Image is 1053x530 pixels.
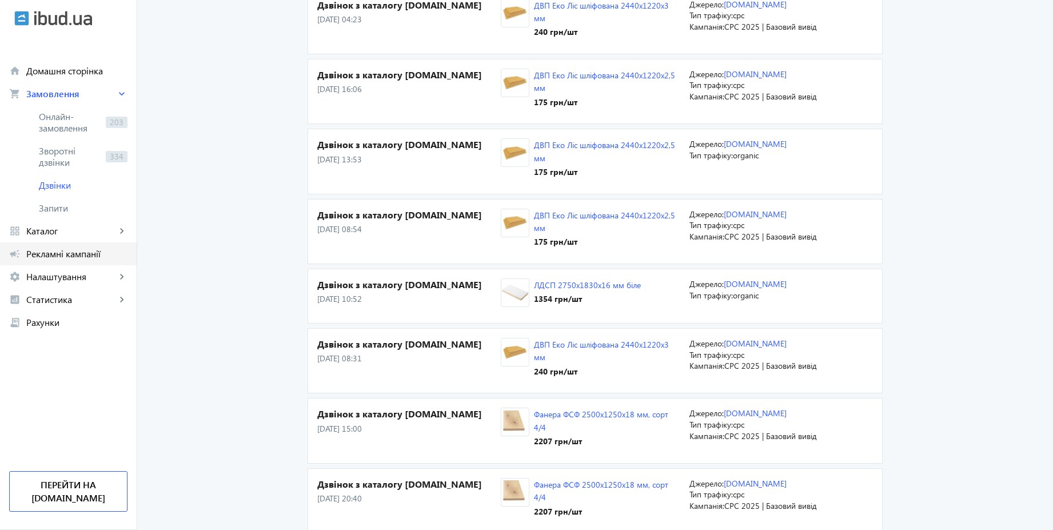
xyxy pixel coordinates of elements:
div: 2207 грн /шт [534,506,680,517]
span: Налаштування [26,271,116,282]
a: Фанера ФСФ 2500х1250х18 мм, сорт 4/4 [534,409,668,432]
mat-icon: receipt_long [9,317,21,328]
span: Тип трафіку: [689,349,733,360]
a: Перейти на [DOMAIN_NAME] [9,471,127,512]
p: [DATE] 10:52 [317,293,501,305]
span: Каталог [26,225,116,237]
a: ДВП Еко Ліс шліфована 2440х1220х2,5 мм [534,210,675,233]
span: Кампанія: [689,500,724,511]
a: Фанера ФСФ 2500х1250х18 мм, сорт 4/4 [534,479,668,503]
span: organic [733,150,759,161]
h4: Дзвінок з каталогу [DOMAIN_NAME] [317,138,501,151]
img: 5ca5bc57690896409-5ca475632e8479711-5c66cc51c38227018-5c5c22e95577d8841-5b6005079660b2659-1533018... [501,141,529,165]
mat-icon: keyboard_arrow_right [116,271,127,282]
span: Тип трафіку: [689,220,733,230]
span: CPC 2025 | Базовий вивід [724,431,817,441]
a: ЛДСП 2750x1830x16 мм біле [534,280,641,290]
img: 5ca5bc57690896409-5ca475632e8479711-5c66cc51c38227018-5c5c22e95577d8841-5b6005079660b2659-1533018... [501,211,529,234]
span: Джерело: [689,209,724,220]
span: Джерело: [689,138,724,149]
span: Кампанія: [689,91,724,102]
div: 240 грн /шт [534,26,680,38]
p: [DATE] 15:00 [317,423,501,435]
span: cpc [733,349,744,360]
a: [DOMAIN_NAME] [724,138,787,149]
span: Тип трафіку: [689,150,733,161]
a: ДВП Еко Ліс шліфована 2440х1220х3 мм [534,339,669,362]
a: ДВП Еко Ліс шліфована 2440х1220х2,5 мм [534,140,675,163]
a: [DOMAIN_NAME] [724,278,787,289]
span: Кампанія: [689,21,724,32]
span: Джерело: [689,338,724,349]
img: 408961ebc276172908089699245900-c27915a485.jpg [501,411,529,434]
a: [DOMAIN_NAME] [724,338,787,349]
a: [DOMAIN_NAME] [724,478,787,489]
a: [DOMAIN_NAME] [724,408,787,419]
div: 175 грн /шт [534,97,680,108]
a: [DOMAIN_NAME] [724,69,787,79]
div: 175 грн /шт [534,236,680,248]
p: [DATE] 20:40 [317,493,501,504]
mat-icon: campaign [9,248,21,260]
mat-icon: keyboard_arrow_right [116,294,127,305]
span: Кампанія: [689,231,724,242]
span: Джерело: [689,408,724,419]
span: cpc [733,419,744,430]
p: [DATE] 08:54 [317,224,501,235]
span: Тип трафіку: [689,10,733,21]
span: organic [733,290,759,301]
span: Рахунки [26,317,127,328]
p: [DATE] 08:31 [317,353,501,364]
span: cpc [733,489,744,500]
h4: Дзвінок з каталогу [DOMAIN_NAME] [317,278,501,291]
span: Запити [39,202,127,214]
span: cpc [733,10,744,21]
span: Тип трафіку: [689,79,733,90]
h4: Дзвінок з каталогу [DOMAIN_NAME] [317,478,501,491]
p: [DATE] 16:06 [317,83,501,95]
span: Замовлення [26,88,116,99]
div: 175 грн /шт [534,166,680,178]
span: cpc [733,220,744,230]
span: Онлайн-замовлення [39,111,101,134]
img: 145096380d1ef1c0d37107952822157-dd3d870da6.jpg [501,341,529,364]
h4: Дзвінок з каталогу [DOMAIN_NAME] [317,209,501,221]
mat-icon: keyboard_arrow_right [116,88,127,99]
p: [DATE] 04:23 [317,14,501,25]
span: Джерело: [689,278,724,289]
img: 145096380d1ef1c0d37107952822157-dd3d870da6.jpg [501,1,529,25]
mat-icon: keyboard_arrow_right [116,225,127,237]
span: Статистика [26,294,116,305]
span: Зворотні дзвінки [39,145,101,168]
span: Домашня сторінка [26,65,127,77]
span: cpc [733,79,744,90]
img: 5cb44d0f117236296-%D0%BB%D0%B4%D1%81%D0%BF_%D0%B1%D0%B5%D0%BB%D0%BE%D0%B5_1512997805.jpg [501,281,529,305]
h4: Дзвінок з каталогу [DOMAIN_NAME] [317,69,501,81]
span: Джерело: [689,69,724,79]
span: CPC 2025 | Базовий вивід [724,231,817,242]
a: [DOMAIN_NAME] [724,209,787,220]
span: Рекламні кампанії [26,248,127,260]
mat-icon: settings [9,271,21,282]
span: 334 [106,151,127,162]
div: 240 грн /шт [534,366,680,377]
img: 5ca5bc57690896409-5ca475632e8479711-5c66cc51c38227018-5c5c22e95577d8841-5b6005079660b2659-1533018... [501,71,529,94]
mat-icon: shopping_cart [9,88,21,99]
img: ibud.svg [14,11,29,26]
span: CPC 2025 | Базовий вивід [724,360,817,371]
div: 2207 грн /шт [534,436,680,447]
span: Тип трафіку: [689,419,733,430]
mat-icon: home [9,65,21,77]
span: Кампанія: [689,431,724,441]
h4: Дзвінок з каталогу [DOMAIN_NAME] [317,338,501,350]
span: CPC 2025 | Базовий вивід [724,500,817,511]
span: CPC 2025 | Базовий вивід [724,91,817,102]
span: Кампанія: [689,360,724,371]
span: Дзвінки [39,180,127,191]
div: 1354 грн /шт [534,293,641,305]
a: ДВП Еко Ліс шліфована 2440х1220х2,5 мм [534,70,675,93]
span: Тип трафіку: [689,489,733,500]
span: Тип трафіку: [689,290,733,301]
img: ibud_text.svg [34,11,92,26]
img: 408961ebc276172908089699245900-c27915a485.jpg [501,480,529,504]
